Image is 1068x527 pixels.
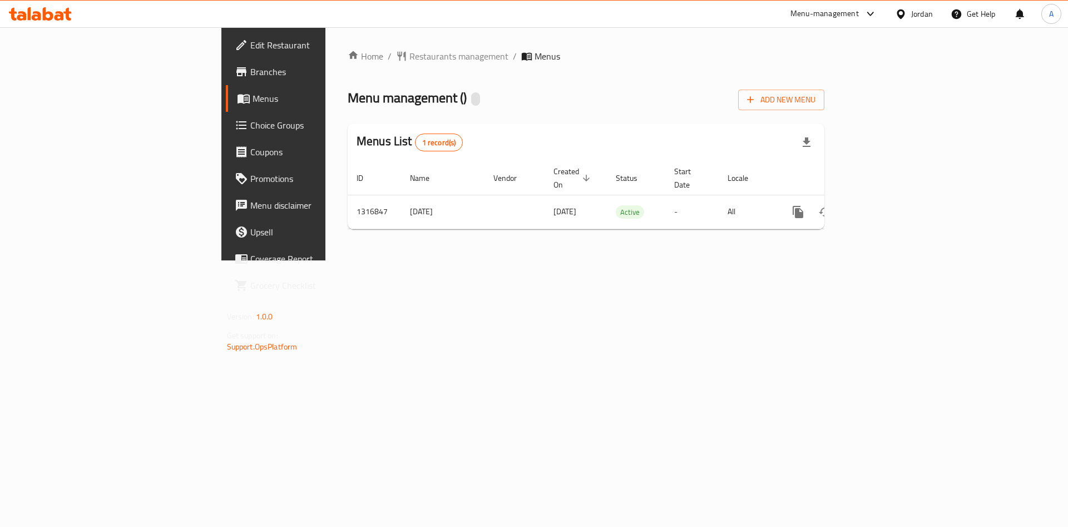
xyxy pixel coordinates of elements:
[250,119,391,132] span: Choice Groups
[665,195,719,229] td: -
[250,199,391,212] span: Menu disclaimer
[793,129,820,156] div: Export file
[493,171,531,185] span: Vendor
[250,65,391,78] span: Branches
[415,134,463,151] div: Total records count
[226,165,400,192] a: Promotions
[357,133,463,151] h2: Menus List
[553,204,576,219] span: [DATE]
[253,92,391,105] span: Menus
[256,309,273,324] span: 1.0.0
[728,171,763,185] span: Locale
[250,38,391,52] span: Edit Restaurant
[409,50,508,63] span: Restaurants management
[227,309,254,324] span: Version:
[226,139,400,165] a: Coupons
[250,252,391,265] span: Coverage Report
[410,171,444,185] span: Name
[616,206,644,219] span: Active
[616,205,644,219] div: Active
[396,50,508,63] a: Restaurants management
[226,192,400,219] a: Menu disclaimer
[535,50,560,63] span: Menus
[226,58,400,85] a: Branches
[226,219,400,245] a: Upsell
[674,165,705,191] span: Start Date
[812,199,838,225] button: Change Status
[348,85,467,110] span: Menu management ( )
[553,165,594,191] span: Created On
[226,245,400,272] a: Coverage Report
[747,93,815,107] span: Add New Menu
[776,161,901,195] th: Actions
[227,328,278,343] span: Get support on:
[416,137,463,148] span: 1 record(s)
[357,171,378,185] span: ID
[1049,8,1054,20] span: A
[911,8,933,20] div: Jordan
[790,7,859,21] div: Menu-management
[513,50,517,63] li: /
[226,32,400,58] a: Edit Restaurant
[348,161,901,229] table: enhanced table
[348,50,824,63] nav: breadcrumb
[250,145,391,159] span: Coupons
[250,172,391,185] span: Promotions
[226,112,400,139] a: Choice Groups
[226,272,400,299] a: Grocery Checklist
[738,90,824,110] button: Add New Menu
[250,279,391,292] span: Grocery Checklist
[227,339,298,354] a: Support.OpsPlatform
[401,195,484,229] td: [DATE]
[616,171,652,185] span: Status
[785,199,812,225] button: more
[226,85,400,112] a: Menus
[250,225,391,239] span: Upsell
[719,195,776,229] td: All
